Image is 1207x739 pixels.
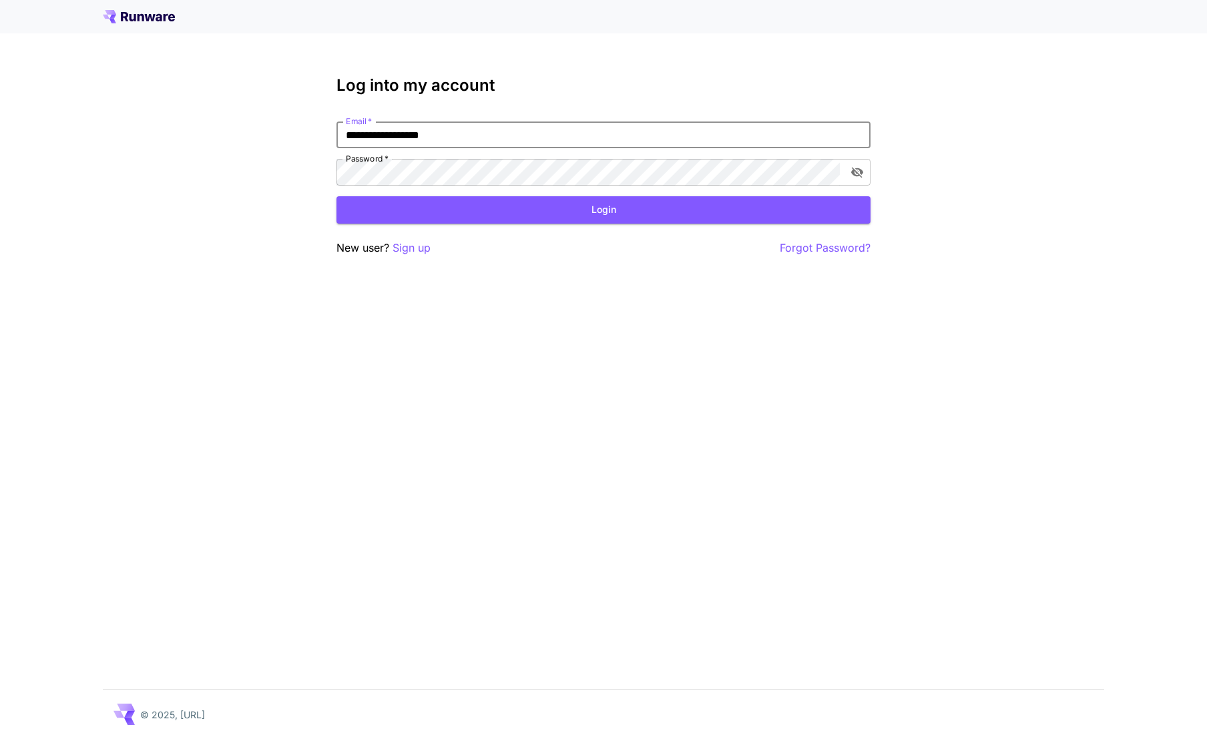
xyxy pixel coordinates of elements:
[845,160,869,184] button: toggle password visibility
[336,76,871,95] h3: Log into my account
[346,153,389,164] label: Password
[140,708,205,722] p: © 2025, [URL]
[780,240,871,256] button: Forgot Password?
[336,196,871,224] button: Login
[393,240,431,256] button: Sign up
[336,240,431,256] p: New user?
[346,115,372,127] label: Email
